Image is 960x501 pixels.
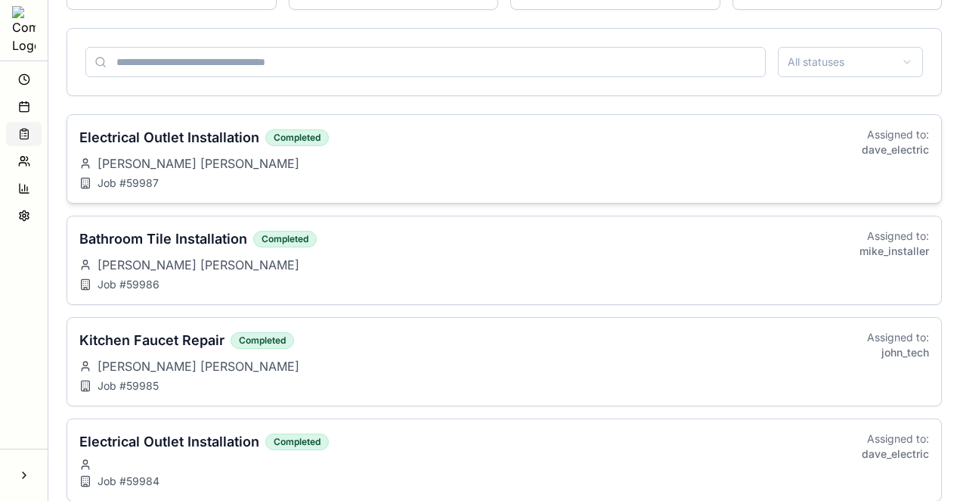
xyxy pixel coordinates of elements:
[79,330,225,351] h3: Kitchen Faucet Repair
[6,67,42,92] button: Dashboard
[253,231,317,247] div: Completed
[79,229,247,250] h3: Bathroom Tile Installation
[98,154,299,173] span: [PERSON_NAME] [PERSON_NAME]
[98,176,159,191] span: Job # 59987
[862,142,929,157] div: dave_electric
[231,332,294,349] div: Completed
[859,244,929,259] div: mike_installer
[265,129,329,146] div: Completed
[98,256,299,274] span: [PERSON_NAME] [PERSON_NAME]
[98,357,299,375] span: [PERSON_NAME] [PERSON_NAME]
[867,345,929,360] div: john_tech
[98,277,159,292] span: Job # 59986
[6,176,42,201] button: Reporting
[867,330,929,345] div: Assigned to:
[79,431,259,453] h3: Electrical Outlet Installation
[862,127,929,142] div: Assigned to:
[859,229,929,244] div: Assigned to:
[6,122,42,146] button: Work Orders
[98,474,159,489] span: Job # 59984
[12,462,36,489] button: Expand sidebar
[6,95,42,119] button: Time Entries
[79,127,259,148] h3: Electrical Outlet Installation
[862,447,929,462] div: dave_electric
[265,434,329,450] div: Completed
[98,378,159,394] span: Job # 59985
[6,204,42,228] button: Settings
[862,431,929,447] div: Assigned to:
[12,6,36,54] img: Company Logo
[6,149,42,173] button: My Staff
